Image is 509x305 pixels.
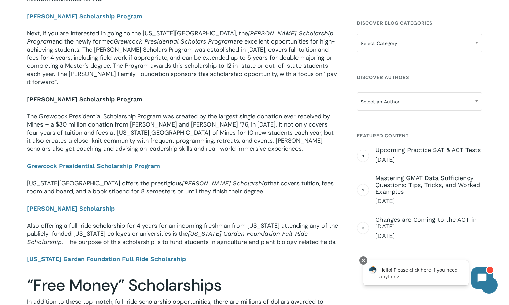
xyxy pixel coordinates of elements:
[62,238,337,246] span: . The purpose of this scholarship is to fund students in agriculture and plant biology related fi...
[375,197,482,205] span: [DATE]
[27,95,142,103] a: [PERSON_NAME] Scholarship Program
[27,276,339,295] h2: “Free Money” Scholarships
[27,12,142,20] a: [PERSON_NAME] Scholarship Program
[182,179,267,187] span: [PERSON_NAME] Scholarship
[356,255,500,296] iframe: Chatbot
[27,255,188,263] a: [US_STATE] Garden Foundation Full Ride Scholarship
[27,204,115,213] a: [PERSON_NAME] Scholarship
[27,112,334,153] span: The Grewcock Presidential Scholarship Program was created by the largest single donation ever rec...
[357,94,482,109] span: Select an Author
[375,147,482,164] a: Upcoming Practice SAT & ACT Tests [DATE]
[375,232,482,240] span: [DATE]
[27,205,115,212] b: [PERSON_NAME] Scholarship
[27,95,142,103] b: [PERSON_NAME] Scholarship Program
[114,38,233,45] span: Grewcock Presidential Scholars Program
[375,216,482,240] a: Changes are Coming to the ACT in [DATE] [DATE]
[27,255,186,262] b: [US_STATE] Garden Foundation Full Ride Scholarship
[357,92,482,111] span: Select an Author
[27,222,338,238] span: Also offering a full-ride scholarship for 4 years for an incoming freshman from [US_STATE] attend...
[357,36,482,50] span: Select Category
[357,17,482,29] h4: Discover Blog Categories
[357,71,482,83] h4: Discover Authors
[357,130,482,142] h4: Featured Content
[375,216,482,230] span: Changes are Coming to the ACT in [DATE]
[27,179,335,195] span: that covers tuition, fees, room and board, and a book stipend for 8 semesters or until they finis...
[375,147,482,154] span: Upcoming Practice SAT & ACT Tests
[375,175,482,195] span: Mastering GMAT Data Sufficiency Questions: Tips, Tricks, and Worked Examples
[27,179,182,187] span: [US_STATE][GEOGRAPHIC_DATA] offers the prestigious
[27,29,248,37] span: Next, If you are interested in going to the [US_STATE][GEOGRAPHIC_DATA], the
[52,37,114,46] span: and the newly formed
[375,175,482,205] a: Mastering GMAT Data Sufficiency Questions: Tips, Tricks, and Worked Examples [DATE]
[27,37,337,86] span: are excellent opportunities for high-achieving students. The [PERSON_NAME] Scholars Program was e...
[357,34,482,52] span: Select Category
[27,162,160,169] a: Grewcock Presidential Scholarship Program
[375,156,482,164] span: [DATE]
